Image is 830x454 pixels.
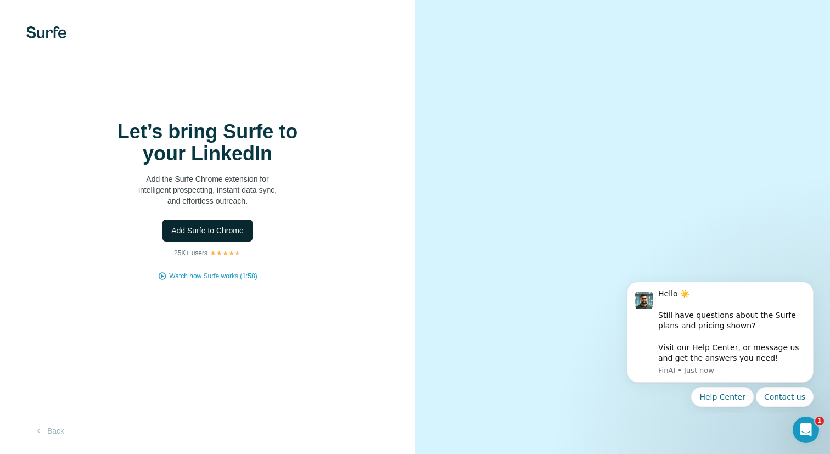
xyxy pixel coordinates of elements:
[171,225,244,236] span: Add Surfe to Chrome
[210,250,241,256] img: Rating Stars
[26,421,72,441] button: Back
[793,417,819,443] iframe: Intercom live chat
[26,26,66,38] img: Surfe's logo
[162,220,253,242] button: Add Surfe to Chrome
[169,271,257,281] button: Watch how Surfe works (1:58)
[174,248,207,258] p: 25K+ users
[98,173,317,206] p: Add the Surfe Chrome extension for intelligent prospecting, instant data sync, and effortless out...
[610,272,830,413] iframe: Intercom notifications message
[815,417,824,425] span: 1
[98,121,317,165] h1: Let’s bring Surfe to your LinkedIn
